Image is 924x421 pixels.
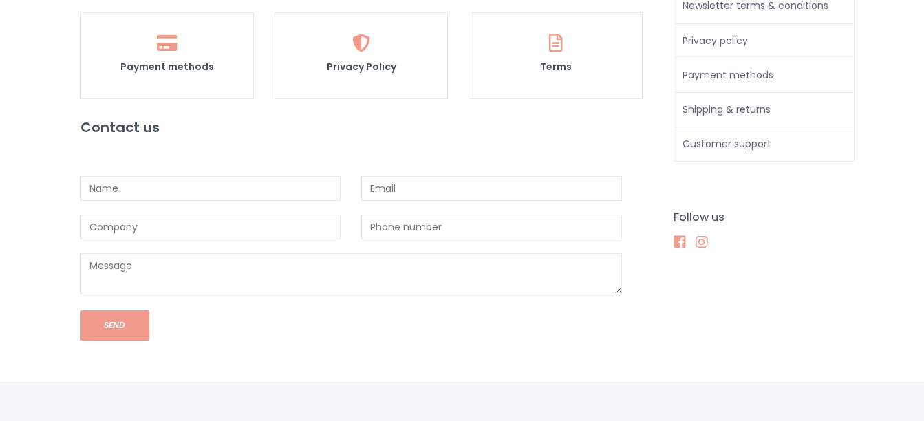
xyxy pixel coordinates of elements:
a: Shipping & returns [674,93,854,127]
input: Company [80,215,341,239]
h3: Contact us [80,120,623,135]
a: Terms [469,12,642,98]
input: Phone number [361,215,622,239]
h5: Privacy Policy [289,62,433,72]
input: Email [361,176,622,201]
a: Customer support [674,127,854,161]
h5: Payment methods [95,62,239,72]
h5: Terms [483,62,627,72]
h4: Follow us [674,211,855,224]
a: Privacy policy [674,24,854,58]
input: Name [80,176,341,201]
button: Send [80,310,149,341]
a: Payment methods [674,58,854,93]
a: Payment methods [80,12,254,98]
a: Instagram Southbank Gift Company [696,222,715,262]
a: Privacy Policy [275,12,448,98]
